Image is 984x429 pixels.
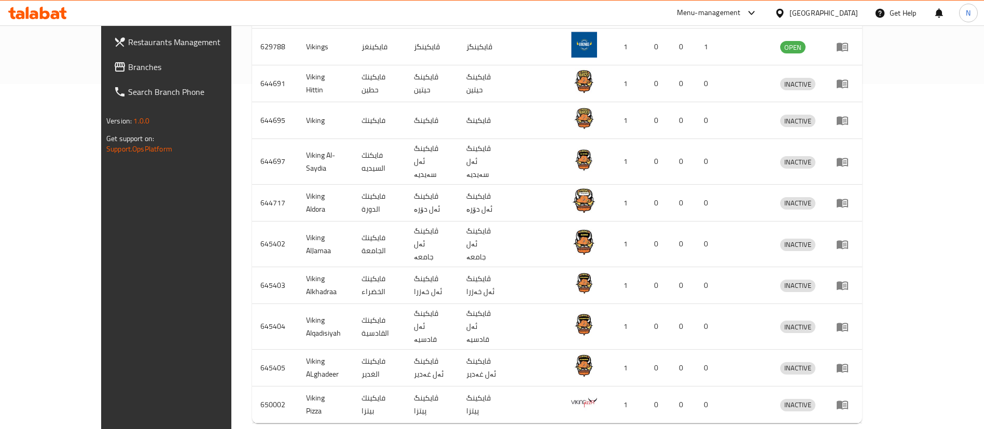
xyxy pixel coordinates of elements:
[106,132,154,145] span: Get support on:
[571,353,597,379] img: Viking ALghadeer
[780,197,815,209] span: INACTIVE
[406,139,458,185] td: ڤایكينگ ئەل سەیدیە
[696,102,720,139] td: 0
[966,7,971,19] span: N
[696,304,720,350] td: 0
[406,350,458,386] td: ڤایکینگ ئەل غەدیر
[298,304,353,350] td: Viking Alqadisiyah
[836,238,855,251] div: Menu
[252,350,298,386] td: 645405
[836,362,855,374] div: Menu
[252,304,298,350] td: 645404
[406,102,458,139] td: ڤایكينگ
[298,102,353,139] td: Viking
[298,267,353,304] td: Viking Alkhadraa
[646,139,671,185] td: 0
[836,398,855,411] div: Menu
[780,78,815,90] div: INACTIVE
[353,267,406,304] td: فايكينك الخضراء
[298,29,353,65] td: Vikings
[406,386,458,423] td: ڤایکینگ پیتزا
[671,65,696,102] td: 0
[298,65,353,102] td: Viking Hittin
[696,222,720,267] td: 0
[671,185,696,222] td: 0
[106,142,172,156] a: Support.OpsPlatform
[106,114,132,128] span: Version:
[646,222,671,267] td: 0
[609,222,646,267] td: 1
[133,114,149,128] span: 1.0.0
[252,65,298,102] td: 644691
[353,139,406,185] td: فايكنك السيديه
[836,40,855,53] div: Menu
[458,139,510,185] td: ڤایكينگ ئەل سەیدیە
[298,185,353,222] td: Viking Aldora
[646,386,671,423] td: 0
[458,386,510,423] td: ڤایکینگ پیتزا
[571,312,597,338] img: Viking Alqadisiyah
[671,222,696,267] td: 0
[836,114,855,127] div: Menu
[298,350,353,386] td: Viking ALghadeer
[671,29,696,65] td: 0
[105,79,266,104] a: Search Branch Phone
[105,54,266,79] a: Branches
[458,185,510,222] td: ڤایكينگ ئەل دۆرە
[406,222,458,267] td: ڤایكينگ ئەل جامعە
[780,115,815,127] span: INACTIVE
[780,399,815,411] div: INACTIVE
[696,386,720,423] td: 0
[571,105,597,131] img: Viking
[609,185,646,222] td: 1
[671,267,696,304] td: 0
[353,29,406,65] td: فايكينغز
[609,304,646,350] td: 1
[789,7,858,19] div: [GEOGRAPHIC_DATA]
[836,77,855,90] div: Menu
[458,65,510,102] td: ڤایکینگ حیتین
[609,267,646,304] td: 1
[128,61,257,73] span: Branches
[571,390,597,416] img: Viking Pizza
[780,321,815,333] span: INACTIVE
[252,386,298,423] td: 650002
[609,65,646,102] td: 1
[353,350,406,386] td: فايكينك الغدير
[646,65,671,102] td: 0
[571,147,597,173] img: Viking Al-Saydia
[780,280,815,292] span: INACTIVE
[609,29,646,65] td: 1
[406,29,458,65] td: ڤایکینگز
[406,185,458,222] td: ڤایكينگ ئەل دۆرە
[671,386,696,423] td: 0
[571,188,597,214] img: Viking Aldora
[458,350,510,386] td: ڤایکینگ ئەل غەدیر
[571,32,597,58] img: Vikings
[671,350,696,386] td: 0
[646,304,671,350] td: 0
[252,29,298,65] td: 629788
[406,304,458,350] td: ڤایکینگ ئەل قادسیە
[696,29,720,65] td: 1
[696,139,720,185] td: 0
[780,239,815,251] span: INACTIVE
[677,7,741,19] div: Menu-management
[836,279,855,292] div: Menu
[458,267,510,304] td: ڤایكينگ ئەل خەزرا
[252,267,298,304] td: 645403
[671,139,696,185] td: 0
[406,65,458,102] td: ڤایکینگ حیتین
[105,30,266,54] a: Restaurants Management
[646,350,671,386] td: 0
[298,139,353,185] td: Viking Al-Saydia
[671,304,696,350] td: 0
[609,102,646,139] td: 1
[609,386,646,423] td: 1
[128,86,257,98] span: Search Branch Phone
[458,102,510,139] td: ڤایكينگ
[406,267,458,304] td: ڤایكينگ ئەل خەزرا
